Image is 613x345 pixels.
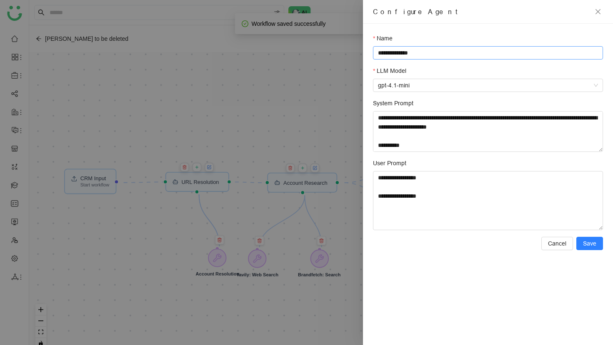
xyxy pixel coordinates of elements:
label: LLM Model [373,66,406,75]
button: Cancel [541,237,573,250]
label: System Prompt [373,99,413,108]
span: close [595,8,601,15]
button: Close [593,7,603,17]
input: Name [373,46,603,60]
span: gpt-4.1-mini [378,79,598,92]
textarea: User Prompt [373,171,603,230]
span: Save [583,239,596,248]
div: Configure Agent [373,7,589,17]
span: Cancel [548,239,566,248]
label: User Prompt [373,159,406,168]
textarea: System Prompt [373,111,603,152]
button: Save [576,237,603,250]
label: Name [373,34,393,43]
